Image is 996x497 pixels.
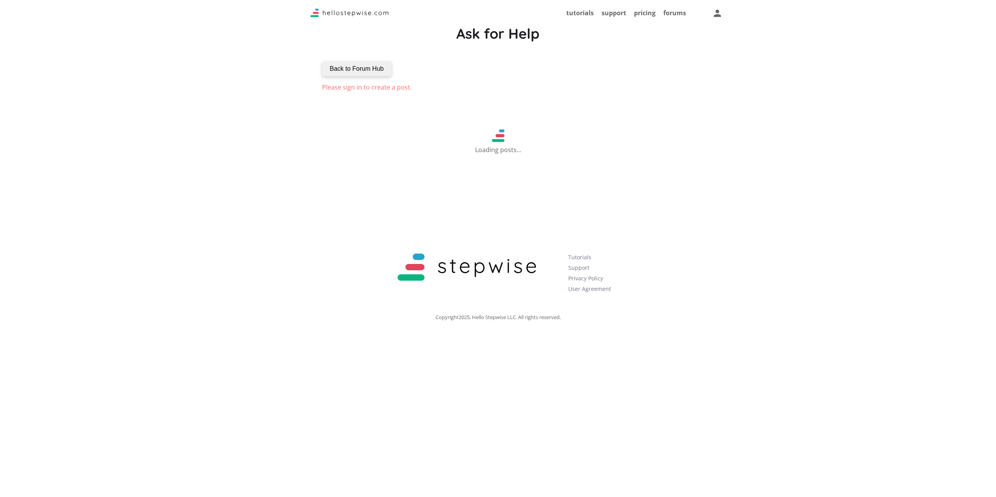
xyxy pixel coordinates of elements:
h1: Ask for Help [322,25,674,42]
a: pricing [634,9,656,17]
a: Tutorials [568,253,591,261]
a: Support [568,264,589,271]
p: Copyright 2025 , Hello Stepwise LLC. All rights reserved. [310,315,686,320]
a: Privacy Policy [568,275,603,282]
img: Logo [380,246,553,289]
img: Logo [310,9,389,17]
p: Loading posts... [475,142,521,153]
button: Back to Forum Hub [322,61,392,76]
img: Loading [492,129,504,142]
a: Stepwise [310,11,389,19]
a: support [602,9,626,17]
a: Stepwise [380,282,553,291]
a: tutorials [566,9,594,17]
a: User Agreement [568,285,611,292]
a: forums [663,9,686,17]
p: Please sign in to create a post. [322,84,674,90]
